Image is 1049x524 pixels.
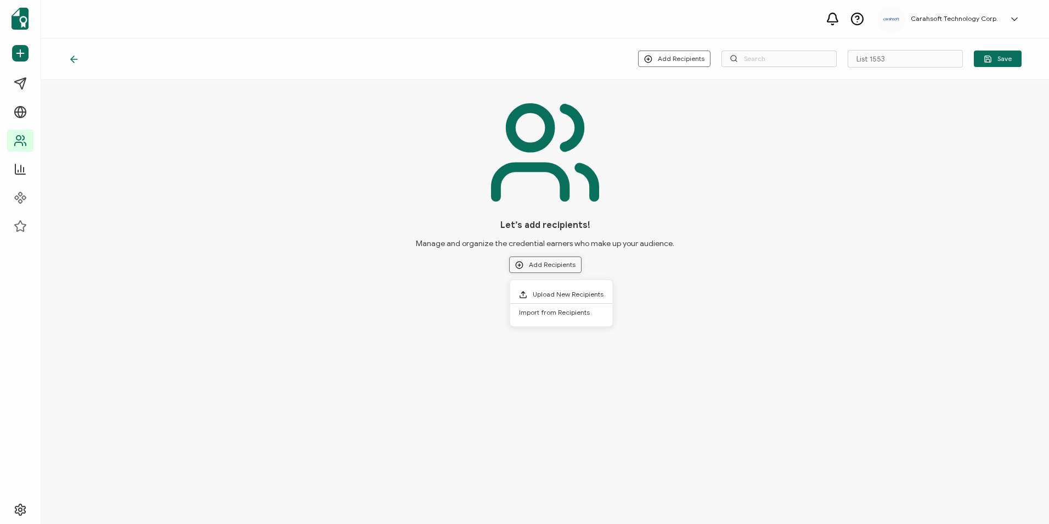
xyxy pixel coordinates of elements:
img: a9ee5910-6a38-4b3f-8289-cffb42fa798b.svg [883,18,900,21]
iframe: Chat Widget [994,471,1049,524]
img: sertifier-logomark-colored.svg [12,8,29,30]
h1: Let’s add recipients! [500,220,590,231]
h5: Carahsoft Technology Corp. [911,15,998,23]
input: Search [721,51,837,67]
span: Upload New Recipients [533,290,604,298]
span: Import from Recipients [519,308,590,316]
button: Save [974,51,1022,67]
span: Save [984,55,1012,63]
input: List Title [848,50,963,68]
button: Add Recipients [509,257,582,273]
button: Add Recipients [638,51,710,67]
span: Manage and organize the credential earners who make up your audience. [388,239,703,248]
